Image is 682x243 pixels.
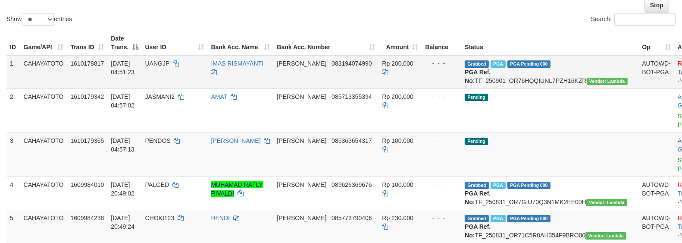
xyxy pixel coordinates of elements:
[20,210,67,243] td: CAHAYATOTO
[465,182,489,189] span: Grabbed
[491,182,506,189] span: Marked by byjanggotawd2
[111,215,135,230] span: [DATE] 20:49:24
[22,13,54,26] select: Showentries
[591,13,676,26] label: Search:
[70,60,104,67] span: 1610178817
[70,215,104,221] span: 1609984238
[211,93,227,100] a: AMAT
[425,136,458,145] div: - - -
[382,181,413,188] span: Rp 100.000
[638,55,674,89] td: AUTOWD-BOT-PGA
[461,177,638,210] td: TF_250831_OR7GIU70Q3N1MK2EE00H
[111,137,135,153] span: [DATE] 04:57:13
[277,93,326,100] span: [PERSON_NAME]
[107,31,141,55] th: Date Trans.: activate to sort column descending
[332,215,372,221] span: Copy 085773790406 to clipboard
[465,138,488,145] span: Pending
[6,133,20,177] td: 3
[277,60,326,67] span: [PERSON_NAME]
[332,60,372,67] span: Copy 083194074990 to clipboard
[491,215,506,222] span: Marked by byjanggotawd2
[465,215,489,222] span: Grabbed
[507,215,551,222] span: PGA Pending
[382,93,413,100] span: Rp 200.000
[332,181,372,188] span: Copy 089626369676 to clipboard
[145,137,171,144] span: PENDOS
[145,60,170,67] span: UANGJP
[20,133,67,177] td: CAHAYATOTO
[207,31,273,55] th: Bank Acc. Name: activate to sort column ascending
[111,93,135,109] span: [DATE] 04:57:02
[211,137,260,144] a: [PERSON_NAME]
[507,60,551,68] span: PGA Pending
[425,214,458,222] div: - - -
[465,94,488,101] span: Pending
[585,232,626,240] span: Vendor URL: https://order7.1velocity.biz
[277,137,326,144] span: [PERSON_NAME]
[461,31,638,55] th: Status
[465,69,491,84] b: PGA Ref. No:
[145,181,169,188] span: PALGED
[461,210,638,243] td: TF_250831_OR71C5R0AH354F9BRO00
[379,31,422,55] th: Amount: activate to sort column ascending
[67,31,107,55] th: Trans ID: activate to sort column ascending
[6,210,20,243] td: 5
[20,88,67,133] td: CAHAYATOTO
[145,215,175,221] span: CHOKI123
[277,181,326,188] span: [PERSON_NAME]
[332,93,372,100] span: Copy 085713355394 to clipboard
[6,55,20,89] td: 1
[6,13,72,26] label: Show entries
[587,78,628,85] span: Vendor URL: https://order7.1velocity.biz
[422,31,462,55] th: Balance
[145,93,175,100] span: JASMANI2
[273,31,379,55] th: Bank Acc. Number: activate to sort column ascending
[465,223,491,239] b: PGA Ref. No:
[142,31,208,55] th: User ID: activate to sort column ascending
[465,60,489,68] span: Grabbed
[425,180,458,189] div: - - -
[638,210,674,243] td: AUTOWD-BOT-PGA
[111,181,135,197] span: [DATE] 20:49:02
[382,215,413,221] span: Rp 230.000
[586,199,627,206] span: Vendor URL: https://order7.1velocity.biz
[491,60,506,68] span: Marked by byjanggotawd3
[211,60,263,67] a: IMAS RISMAYANTI
[111,60,135,76] span: [DATE] 04:51:23
[507,182,551,189] span: PGA Pending
[382,137,413,144] span: Rp 100.000
[211,181,263,197] a: MUHAMAD RAFLY RIVALDI
[6,31,20,55] th: ID
[382,60,413,67] span: Rp 200.000
[20,55,67,89] td: CAHAYATOTO
[425,92,458,101] div: - - -
[465,190,491,205] b: PGA Ref. No:
[20,31,67,55] th: Game/API: activate to sort column ascending
[638,177,674,210] td: AUTOWD-BOT-PGA
[461,55,638,89] td: TF_250901_OR76HQQIUNL7PZH16KZR
[277,215,326,221] span: [PERSON_NAME]
[70,181,104,188] span: 1609984010
[6,88,20,133] td: 2
[332,137,372,144] span: Copy 085363654317 to clipboard
[20,177,67,210] td: CAHAYATOTO
[6,177,20,210] td: 4
[211,215,230,221] a: HENDI
[425,59,458,68] div: - - -
[614,13,676,26] input: Search:
[70,93,104,100] span: 1610179342
[70,137,104,144] span: 1610179365
[638,31,674,55] th: Op: activate to sort column ascending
